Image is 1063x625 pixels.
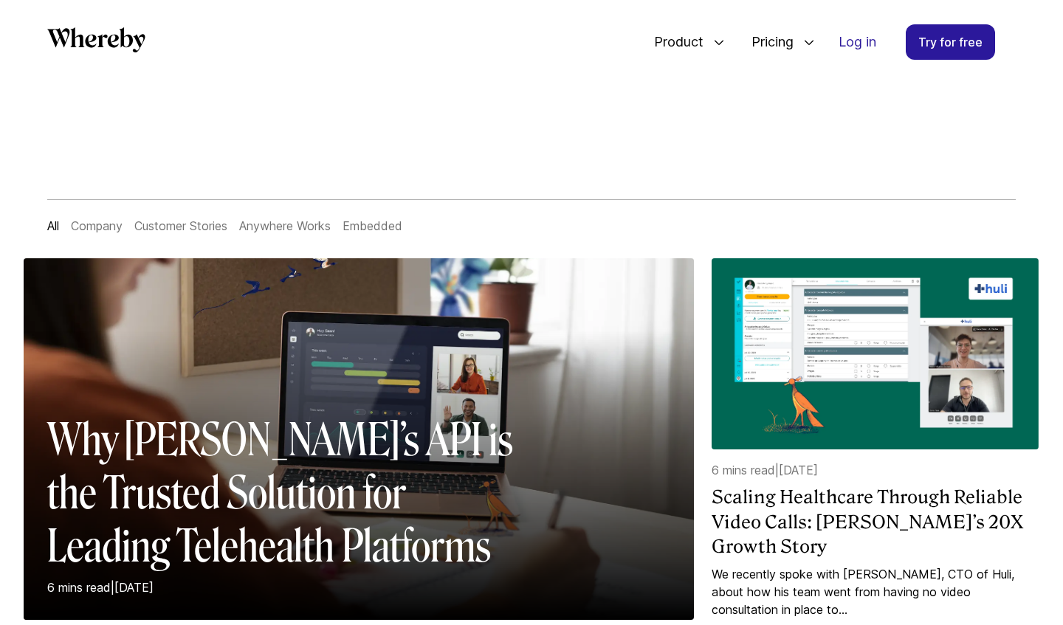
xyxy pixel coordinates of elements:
a: Log in [827,25,888,59]
a: Company [71,218,123,233]
a: Try for free [906,24,995,60]
a: We recently spoke with [PERSON_NAME], CTO of Huli, about how his team went from having no video c... [712,565,1038,618]
span: Product [639,18,707,66]
a: All [47,218,59,233]
a: Customer Stories [134,218,227,233]
svg: Whereby [47,27,145,52]
a: Embedded [343,218,402,233]
h2: Why [PERSON_NAME]’s API is the Trusted Solution for Leading Telehealth Platforms [47,413,517,573]
p: 6 mins read | [DATE] [712,461,1038,479]
a: Whereby [47,27,145,58]
a: Anywhere Works [239,218,331,233]
p: 6 mins read | [DATE] [47,579,517,596]
span: Pricing [737,18,797,66]
a: Scaling Healthcare Through Reliable Video Calls: [PERSON_NAME]’s 20X Growth Story [712,485,1038,559]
